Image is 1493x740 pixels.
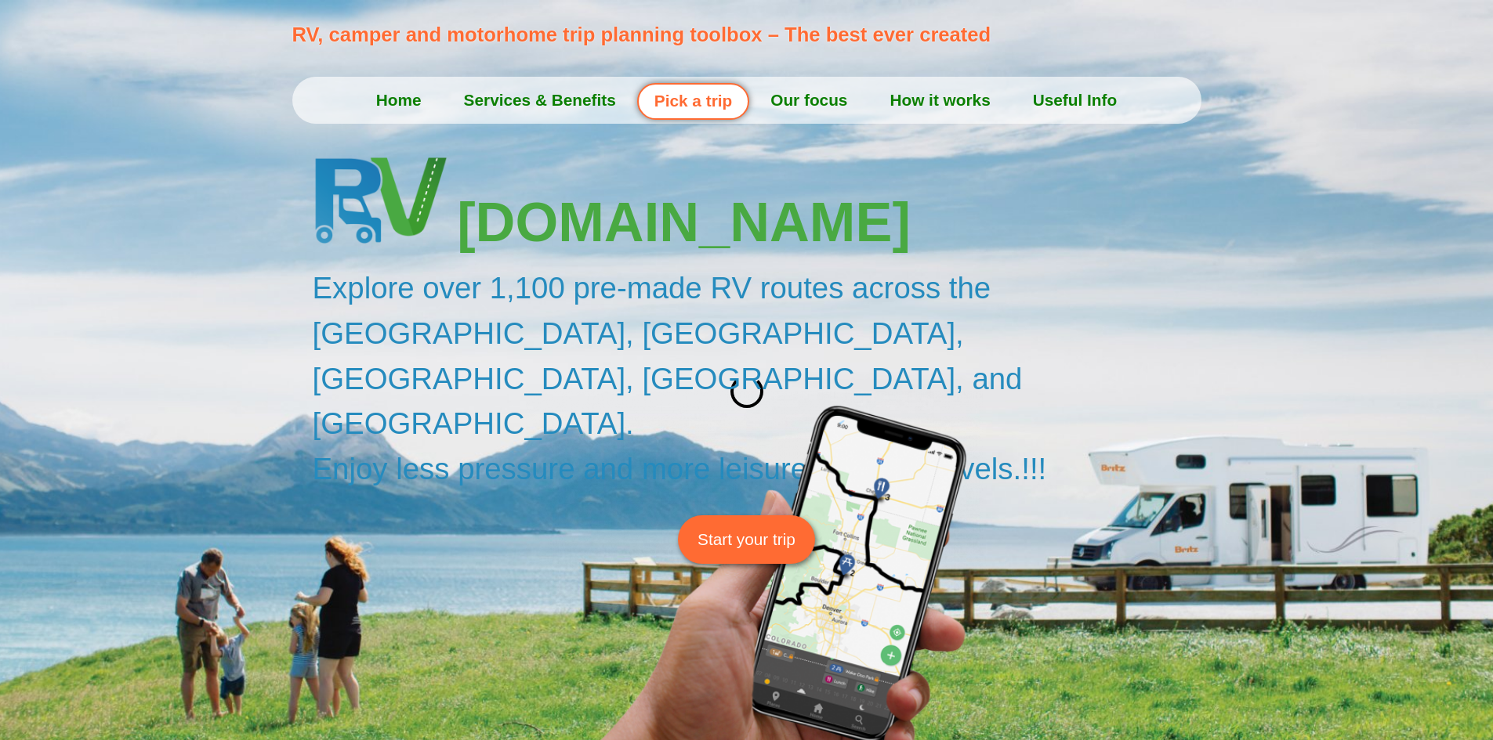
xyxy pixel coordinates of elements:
[678,515,815,563] a: Start your trip
[457,195,1209,250] h3: [DOMAIN_NAME]
[698,527,795,551] span: Start your trip
[868,81,1011,120] a: How it works
[292,81,1201,120] nav: Menu
[1012,81,1138,120] a: Useful Info
[749,81,868,120] a: Our focus
[313,265,1209,491] h2: Explore over 1,100 pre-made RV routes across the [GEOGRAPHIC_DATA], [GEOGRAPHIC_DATA], [GEOGRAPHI...
[637,83,749,120] a: Pick a trip
[292,20,1210,49] p: RV, camper and motorhome trip planning toolbox – The best ever created
[443,81,637,120] a: Services & Benefits
[355,81,443,120] a: Home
